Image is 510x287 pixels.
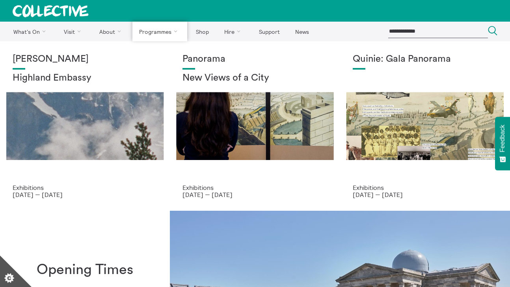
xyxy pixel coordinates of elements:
[13,73,157,84] h2: Highland Embassy
[218,22,251,41] a: Hire
[495,117,510,170] button: Feedback - Show survey
[252,22,287,41] a: Support
[6,22,56,41] a: What's On
[132,22,188,41] a: Programmes
[57,22,91,41] a: Visit
[92,22,131,41] a: About
[13,184,157,191] p: Exhibitions
[340,41,510,211] a: Josie Vallely Quinie: Gala Panorama Exhibitions [DATE] — [DATE]
[37,262,133,278] h1: Opening Times
[182,184,327,191] p: Exhibitions
[182,73,327,84] h2: New Views of a City
[353,184,497,191] p: Exhibitions
[353,191,497,198] p: [DATE] — [DATE]
[288,22,316,41] a: News
[13,54,157,65] h1: [PERSON_NAME]
[353,54,497,65] h1: Quinie: Gala Panorama
[182,54,327,65] h1: Panorama
[182,191,327,198] p: [DATE] — [DATE]
[499,125,506,152] span: Feedback
[170,41,340,211] a: Collective Panorama June 2025 small file 8 Panorama New Views of a City Exhibitions [DATE] — [DATE]
[189,22,216,41] a: Shop
[13,191,157,198] p: [DATE] — [DATE]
